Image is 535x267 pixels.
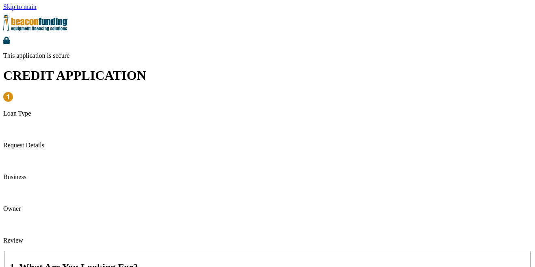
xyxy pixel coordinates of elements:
p: Loan Type [3,110,532,117]
img: Step 4 [3,187,13,197]
h1: CREDIT APPLICATION [3,68,532,83]
p: Request Details [3,142,532,149]
img: Step 3 [3,155,13,165]
img: lock icon to convery security [3,37,10,44]
p: Business [3,173,532,181]
p: Owner [3,205,532,212]
p: Review [3,237,532,244]
img: Step 1 [3,92,13,102]
img: Beacon Funding Corporation logo [3,11,68,35]
img: Step 2 [3,124,13,133]
p: This application is secure [3,52,532,59]
img: Step 5 [3,219,13,229]
a: Skip to main [3,3,37,10]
